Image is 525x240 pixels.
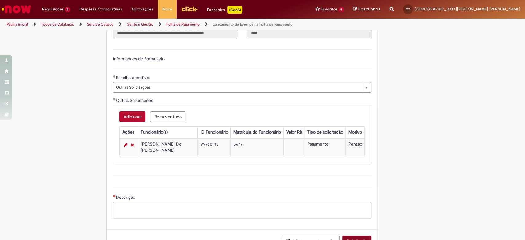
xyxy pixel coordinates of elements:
[353,6,380,12] a: Rascunhos
[113,75,116,78] span: Obrigatório Preenchido
[150,111,185,122] button: Remove all rows for Outras Solicitações
[247,28,371,38] input: Código da Unidade
[304,126,346,138] th: Tipo de solicitação
[166,22,200,27] a: Folha de Pagamento
[198,126,231,138] th: ID Funcionário
[116,98,154,103] span: Outras Solicitações
[213,22,292,27] a: Lançamento de Eventos na Folha de Pagamento
[120,126,138,138] th: Ações
[131,6,153,12] span: Aprovações
[87,22,113,27] a: Service Catalog
[113,195,116,197] span: Necessários
[41,22,74,27] a: Todos os Catálogos
[181,4,198,14] img: click_logo_yellow_360x200.png
[339,7,344,12] span: 5
[138,126,198,138] th: Funcionário(s)
[127,22,153,27] a: Gente e Gestão
[415,6,520,12] span: [DEMOGRAPHIC_DATA][PERSON_NAME] [PERSON_NAME]
[113,56,164,62] label: Informações de Formulário
[207,6,242,14] div: Padroniza
[122,141,129,149] a: Editar Linha 1
[162,6,172,12] span: More
[119,111,145,122] button: Add a row for Outras Solicitações
[7,22,28,27] a: Página inicial
[42,6,64,12] span: Requisições
[116,75,150,80] span: Escolha o motivo
[227,6,242,14] p: +GenAi
[1,3,32,15] img: ServiceNow
[284,126,304,138] th: Valor R$
[129,141,135,149] a: Remover linha 1
[346,126,365,138] th: Motivo
[113,98,116,100] span: Obrigatório Preenchido
[116,194,136,200] span: Descrição
[198,138,231,156] td: 99760143
[65,7,70,12] span: 2
[116,82,359,92] span: Outras Solicitações
[358,6,380,12] span: Rascunhos
[113,28,237,38] input: Título
[5,19,345,30] ul: Trilhas de página
[406,7,410,11] span: CC
[138,138,198,156] td: [PERSON_NAME] Do [PERSON_NAME]
[79,6,122,12] span: Despesas Corporativas
[231,126,284,138] th: Matrícula do Funcionário
[320,6,337,12] span: Favoritos
[231,138,284,156] td: 5679
[113,202,371,218] textarea: Descrição
[346,138,365,156] td: Pensão
[304,138,346,156] td: Pagamento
